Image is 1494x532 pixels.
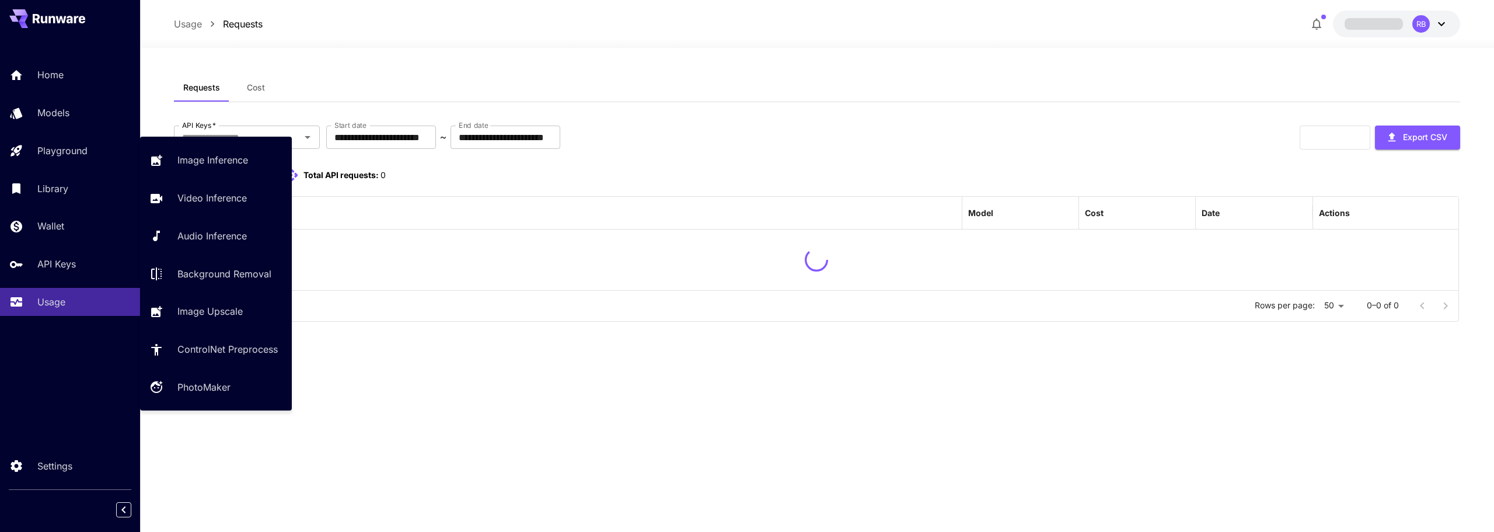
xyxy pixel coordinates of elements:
p: Image Upscale [177,304,243,318]
a: Image Inference [140,146,292,175]
p: API Keys [37,257,76,271]
p: Models [37,106,69,120]
label: API Keys [182,120,216,130]
button: Collapse sidebar [116,502,131,517]
a: Background Removal [140,259,292,288]
p: PhotoMaker [177,380,231,394]
label: Start date [334,120,366,130]
p: Home [37,68,64,82]
div: Actions [1319,208,1350,218]
button: Export CSV [1375,126,1460,149]
div: Collapse sidebar [125,499,140,520]
nav: breadcrumb [174,17,263,31]
span: Requests [183,82,220,93]
p: Requests [223,17,263,31]
div: Cost [1085,208,1104,218]
a: Image Upscale [140,297,292,326]
p: ControlNet Preprocess [177,342,278,356]
div: 50 [1320,297,1348,314]
span: 0 [381,170,386,180]
p: Wallet [37,219,64,233]
p: Usage [174,17,202,31]
span: Cost [247,82,265,93]
p: Library [37,182,68,196]
span: Total API requests: [303,170,379,180]
p: 0–0 of 0 [1367,300,1399,311]
div: Date [1202,208,1220,218]
a: ControlNet Preprocess [140,335,292,364]
label: End date [459,120,488,130]
p: Usage [37,295,65,309]
div: RB [1412,15,1430,33]
p: Background Removal [177,267,271,281]
a: PhotoMaker [140,373,292,402]
p: Image Inference [177,153,248,167]
a: Video Inference [140,184,292,213]
div: Model [968,208,993,218]
p: Video Inference [177,191,247,205]
p: Settings [37,459,72,473]
p: Rows per page: [1255,300,1315,311]
p: ~ [440,130,446,144]
p: Playground [37,144,88,158]
a: Audio Inference [140,222,292,251]
p: Audio Inference [177,229,247,243]
button: Open [299,129,316,145]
